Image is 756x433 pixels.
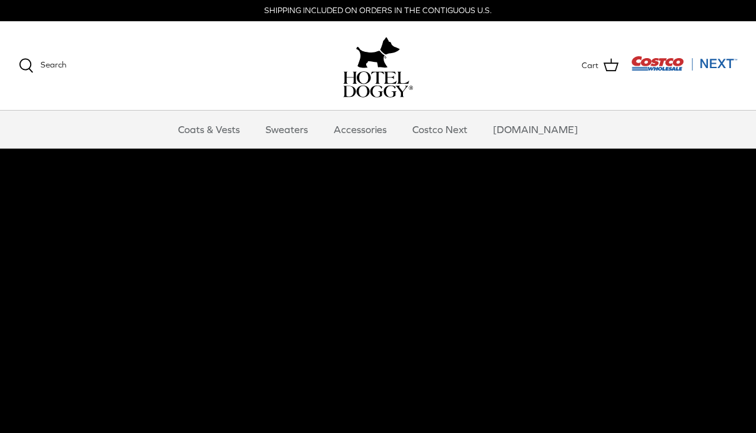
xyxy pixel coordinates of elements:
a: hoteldoggy.com hoteldoggycom [343,34,413,97]
img: hoteldoggycom [343,71,413,97]
a: Accessories [322,111,398,148]
a: Visit Costco Next [631,64,737,73]
a: Sweaters [254,111,319,148]
img: hoteldoggy.com [356,34,400,71]
img: Costco Next [631,56,737,71]
a: [DOMAIN_NAME] [482,111,589,148]
span: Cart [582,59,599,72]
a: Cart [582,57,619,74]
a: Coats & Vests [167,111,251,148]
span: Search [41,60,66,69]
a: Search [19,58,66,73]
a: Costco Next [401,111,479,148]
